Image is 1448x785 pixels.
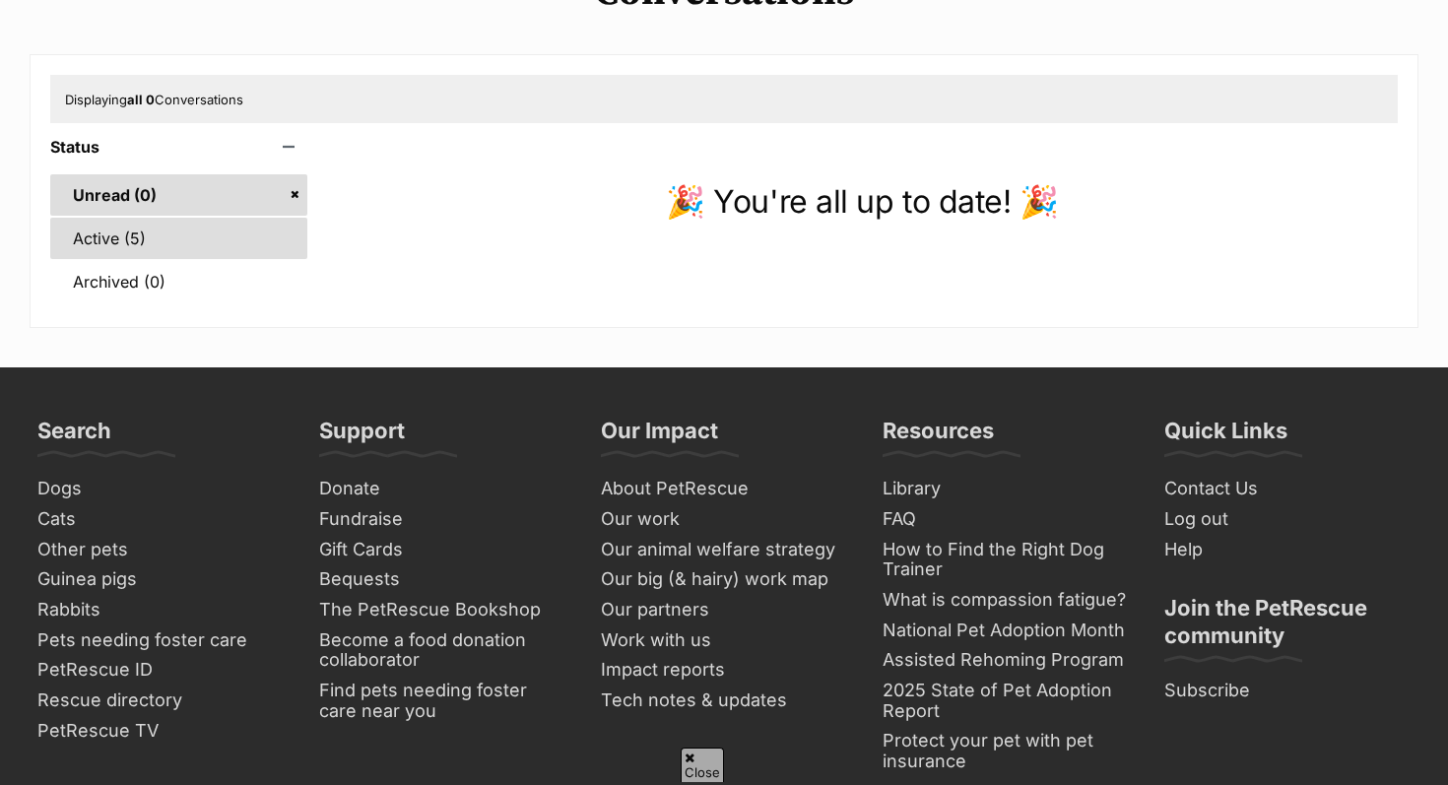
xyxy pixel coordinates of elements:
a: Our partners [593,595,855,625]
h3: Join the PetRescue community [1164,594,1411,661]
a: Unread (0) [50,174,307,216]
h3: Our Impact [601,417,718,456]
a: Protect your pet with pet insurance [875,726,1137,776]
h3: Support [319,417,405,456]
a: Bequests [311,564,573,595]
a: Dogs [30,474,292,504]
a: Subscribe [1156,676,1418,706]
h3: Search [37,417,111,456]
a: Pets needing foster care [30,625,292,656]
a: FAQ [875,504,1137,535]
a: Our animal welfare strategy [593,535,855,565]
span: Close [681,748,724,782]
a: 2025 State of Pet Adoption Report [875,676,1137,726]
a: Rescue directory [30,686,292,716]
a: Become a food donation collaborator [311,625,573,676]
a: What is compassion fatigue? [875,585,1137,616]
a: Log out [1156,504,1418,535]
a: Donate [311,474,573,504]
a: PetRescue ID [30,655,292,686]
a: Our big (& hairy) work map [593,564,855,595]
a: PetRescue TV [30,716,292,747]
a: Work with us [593,625,855,656]
a: Other pets [30,535,292,565]
a: The PetRescue Bookshop [311,595,573,625]
a: Find pets needing foster care near you [311,676,573,726]
a: Assisted Rehoming Program [875,645,1137,676]
a: Gift Cards [311,535,573,565]
a: Guinea pigs [30,564,292,595]
a: Library [875,474,1137,504]
a: Contact Us [1156,474,1418,504]
a: Our work [593,504,855,535]
a: Active (5) [50,218,307,259]
a: National Pet Adoption Month [875,616,1137,646]
a: Cats [30,504,292,535]
h3: Quick Links [1164,417,1287,456]
a: Tech notes & updates [593,686,855,716]
p: 🎉 You're all up to date! 🎉 [327,178,1398,226]
a: Archived (0) [50,261,307,302]
strong: all 0 [127,92,155,107]
a: Impact reports [593,655,855,686]
span: Displaying Conversations [65,92,243,107]
a: Help [1156,535,1418,565]
a: Rabbits [30,595,292,625]
header: Status [50,138,307,156]
a: Fundraise [311,504,573,535]
a: How to Find the Right Dog Trainer [875,535,1137,585]
a: About PetRescue [593,474,855,504]
h3: Resources [883,417,994,456]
